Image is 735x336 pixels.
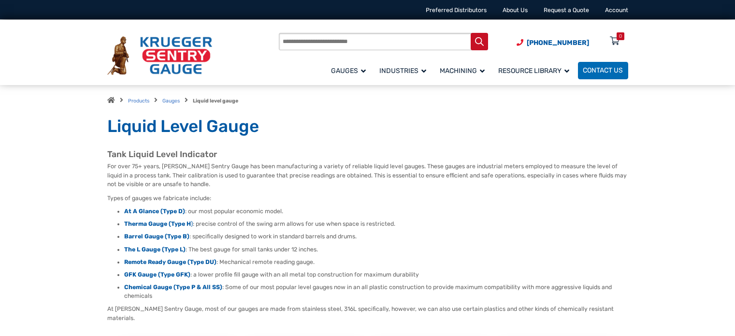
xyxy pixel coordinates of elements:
a: The L Gauge (Type L) [124,246,186,253]
strong: Therma Gauge (Type H [124,220,191,227]
a: Account [605,7,628,14]
strong: Liquid level gauge [193,98,238,104]
p: For over 75+ years, [PERSON_NAME] Sentry Gauge has been manufacturing a variety of reliable liqui... [107,162,628,189]
a: GFK Gauge (Type GFK) [124,271,190,278]
a: Resource Library [493,60,578,80]
a: Contact Us [578,62,628,79]
a: Chemical Gauge (Type P & All SS) [124,284,222,291]
a: Gauges [162,98,180,104]
span: Contact Us [583,67,623,75]
li: : specifically designed to work in standard barrels and drums. [124,233,628,241]
li: : our most popular economic model. [124,207,628,216]
span: Industries [379,67,426,75]
a: Barrel Gauge (Type B) [124,233,189,240]
p: Types of gauges we fabricate include: [107,194,628,203]
a: At A Glance (Type D) [124,208,185,215]
span: Machining [440,67,485,75]
h1: Liquid Level Gauge [107,116,628,137]
li: : precise control of the swing arm allows for use when space is restricted. [124,220,628,229]
a: Products [128,98,149,104]
li: : Some of our most popular level gauges now in an all plastic construction to provide maximum com... [124,283,628,300]
div: 0 [619,32,622,40]
li: : Mechanical remote reading gauge. [124,258,628,267]
img: Krueger Sentry Gauge [107,36,212,75]
a: About Us [503,7,528,14]
a: Remote Ready Gauge (Type DU) [124,259,216,265]
span: Gauges [331,67,366,75]
a: Phone Number (920) 434-8860 [517,38,589,48]
li: : The best gauge for small tanks under 12 inches. [124,246,628,254]
a: Request a Quote [544,7,589,14]
span: [PHONE_NUMBER] [527,39,589,47]
h2: Tank Liquid Level Indicator [107,149,628,160]
a: Machining [435,60,493,80]
a: Preferred Distributors [426,7,487,14]
a: Therma Gauge (Type H) [124,220,193,227]
a: Industries [375,60,435,80]
a: Gauges [326,60,375,80]
span: Resource Library [498,67,569,75]
li: : a lower profile fill gauge with an all metal top construction for maximum durability [124,271,628,279]
p: At [PERSON_NAME] Sentry Gauge, most of our gauges are made from stainless steel, 316L specificall... [107,305,628,322]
